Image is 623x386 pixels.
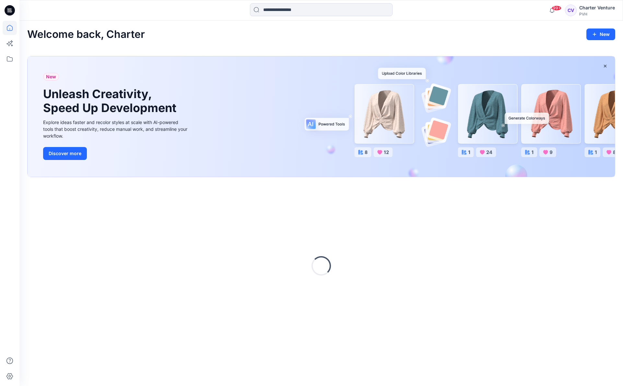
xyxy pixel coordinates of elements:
a: Discover more [43,147,189,160]
div: Charter Venture [579,4,615,12]
span: 99+ [552,6,561,11]
div: CV [565,5,577,16]
button: New [586,28,615,40]
div: Explore ideas faster and recolor styles at scale with AI-powered tools that boost creativity, red... [43,119,189,139]
h1: Unleash Creativity, Speed Up Development [43,87,179,115]
button: Discover more [43,147,87,160]
div: PVH [579,12,615,17]
h2: Welcome back, Charter [27,28,145,40]
span: New [46,73,56,81]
